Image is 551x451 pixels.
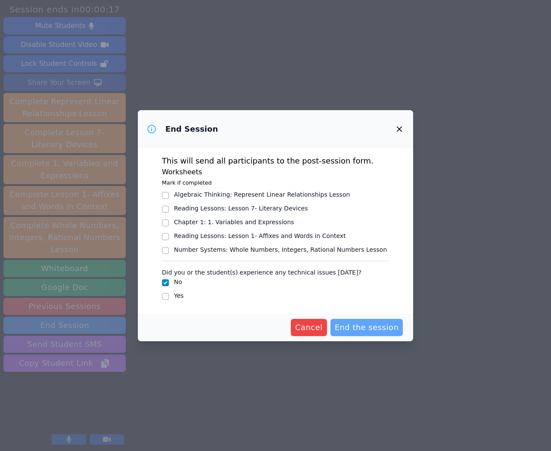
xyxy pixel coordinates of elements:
[174,232,346,240] div: Reading Lessons : Lesson 1- Affixes and Words in Context
[174,218,294,226] div: Chapter 1 : 1. Variables and Expressions
[162,179,212,186] small: Mark if completed
[295,321,323,334] span: Cancel
[174,204,308,213] div: Reading Lessons : Lesson 7- Literary Devices
[174,278,182,285] label: No
[174,245,387,254] div: Number Systems : Whole Numbers, Integers, Rational Numbers Lesson
[162,167,389,177] h3: Worksheets
[174,190,350,199] div: Algebraic Thinking : Represent Linear Relationships Lesson
[165,124,218,134] h3: End Session
[162,265,361,278] legend: Did you or the student(s) experience any technical issues [DATE]?
[335,321,399,334] span: End the session
[174,292,184,299] label: Yes
[330,319,403,336] button: End the session
[162,155,389,167] p: This will send all participants to the post-session form.
[291,319,327,336] button: Cancel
